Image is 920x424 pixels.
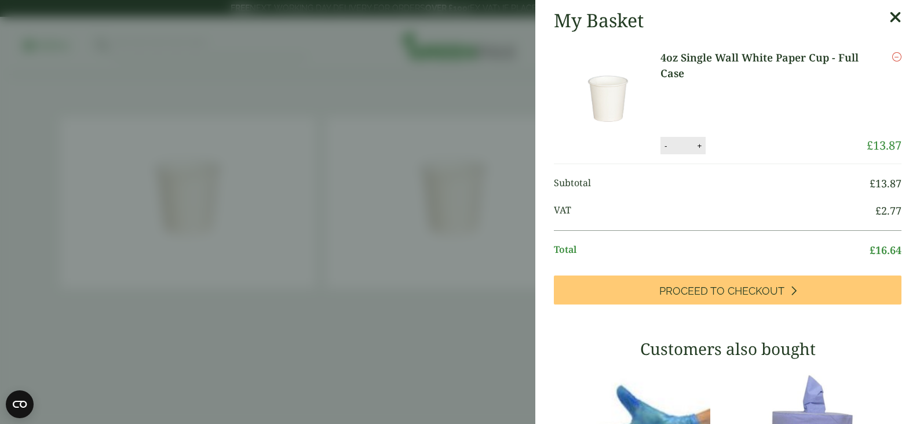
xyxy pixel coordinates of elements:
span: £ [870,176,875,190]
a: Remove this item [892,50,901,64]
span: Proceed to Checkout [659,285,784,298]
span: Total [554,242,870,258]
h2: My Basket [554,9,644,31]
button: - [661,141,670,151]
span: £ [867,137,873,153]
button: Open CMP widget [6,390,34,418]
bdi: 16.64 [870,243,901,257]
span: £ [870,243,875,257]
span: Subtotal [554,176,870,191]
a: Proceed to Checkout [554,276,901,305]
bdi: 2.77 [875,204,901,218]
a: 4oz Single Wall White Paper Cup - Full Case [660,50,867,81]
span: VAT [554,203,875,219]
span: £ [875,204,881,218]
bdi: 13.87 [867,137,901,153]
h3: Customers also bought [554,339,901,359]
bdi: 13.87 [870,176,901,190]
img: 4oz Single Wall White Paper Cup-Full Case of-0 [556,50,660,154]
button: + [693,141,705,151]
